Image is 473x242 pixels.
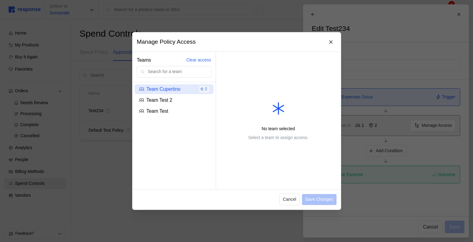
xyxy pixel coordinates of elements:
p: Select a team to assign access. [248,134,308,141]
button: Cancel [279,194,300,205]
p: Team Test [146,107,168,115]
p: Team Test 2 [146,96,172,104]
div: 2 [200,86,207,93]
h3: Manage Policy Access [137,38,196,46]
p: Teams [137,56,151,64]
button: Clear access [186,57,211,64]
p: Team Cupertino [146,86,180,93]
p: Cancel [283,196,296,203]
p: No team selected [262,126,295,132]
input: Search for a team [148,66,208,77]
